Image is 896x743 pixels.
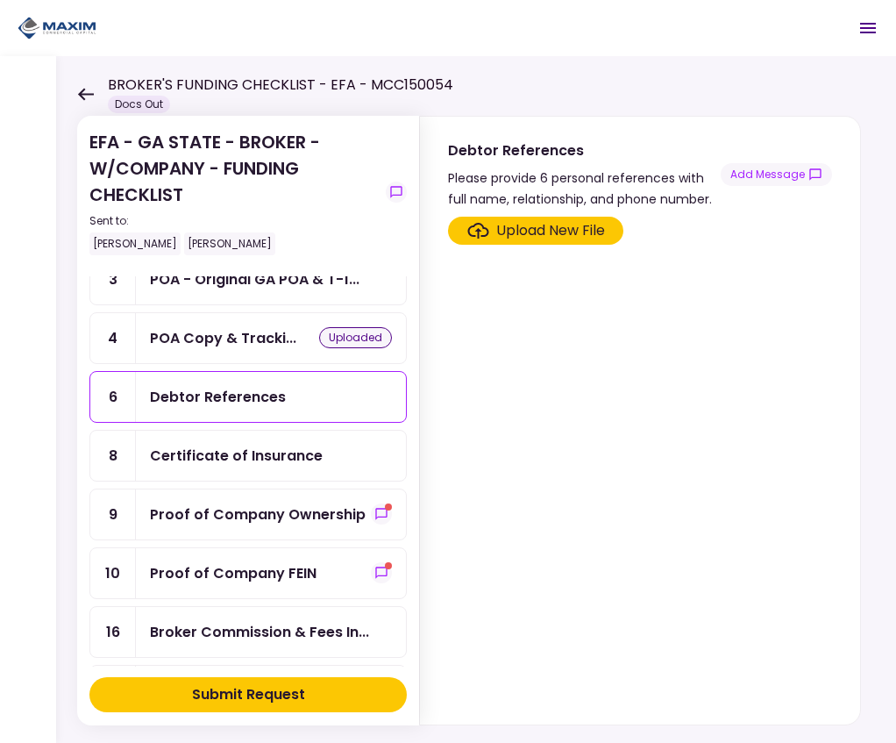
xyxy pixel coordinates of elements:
div: uploaded [319,327,392,348]
div: 4 [90,313,136,363]
a: 19Dealer's Final Invoiceshow-messages [89,665,407,717]
button: show-messages [721,163,832,186]
a: 8Certificate of Insurance [89,430,407,482]
div: Upload New File [496,220,605,241]
div: [PERSON_NAME] [89,232,181,255]
div: Debtor References [150,386,286,408]
div: Proof of Company Ownership [150,504,366,525]
div: 3 [90,254,136,304]
div: EFA - GA STATE - BROKER - W/COMPANY - FUNDING CHECKLIST [89,129,379,255]
div: Certificate of Insurance [150,445,323,467]
div: Broker Commission & Fees Invoice [150,621,369,643]
div: 6 [90,372,136,422]
div: Sent to: [89,213,379,229]
h1: BROKER'S FUNDING CHECKLIST - EFA - MCC150054 [108,75,453,96]
div: POA Copy & Tracking Receipt [150,327,296,349]
div: [PERSON_NAME] [184,232,275,255]
div: Debtor References [448,139,721,161]
span: Click here to upload the required document [448,217,623,245]
div: Docs Out [108,96,170,113]
div: Please provide 6 personal references with full name, relationship, and phone number. [448,168,721,210]
button: show-messages [386,182,407,203]
div: 19 [90,666,136,716]
div: Proof of Company FEIN [150,562,316,584]
a: 4POA Copy & Tracking Receiptuploaded [89,312,407,364]
a: 16Broker Commission & Fees Invoice [89,606,407,658]
button: show-messages [371,562,392,583]
div: 10 [90,548,136,598]
div: 16 [90,607,136,657]
div: 8 [90,431,136,481]
div: Submit Request [192,684,305,705]
div: 9 [90,489,136,539]
img: Partner icon [18,15,96,41]
a: 9Proof of Company Ownershipshow-messages [89,489,407,540]
a: 3POA - Original GA POA & T-146 [89,254,407,305]
div: Debtor ReferencesPlease provide 6 personal references with full name, relationship, and phone num... [419,116,861,725]
a: 6Debtor References [89,371,407,423]
div: POA - Original GA POA & T-146 [150,268,359,290]
a: 10Proof of Company FEINshow-messages [89,547,407,599]
button: show-messages [371,504,392,525]
button: Open menu [847,7,889,49]
button: Submit Request [89,677,407,712]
